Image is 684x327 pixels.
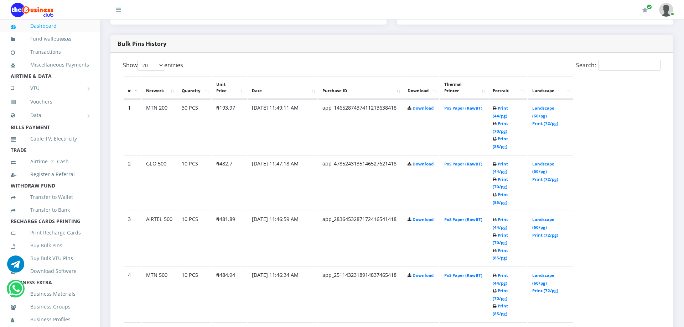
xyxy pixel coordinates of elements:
[444,273,482,278] a: PoS Paper (RawBT)
[124,77,141,99] th: #: activate to sort column descending
[11,31,89,47] a: Fund wallet[835.65]
[212,211,247,266] td: ₦481.89
[444,105,482,111] a: PoS Paper (RawBT)
[142,77,177,99] th: Network: activate to sort column ascending
[123,60,183,71] label: Show entries
[142,267,177,322] td: MTN 500
[11,225,89,241] a: Print Recharge Cards
[528,77,573,99] th: Landscape: activate to sort column ascending
[177,155,211,210] td: 10 PCS
[532,105,554,118] a: Landscape (60/pg)
[532,288,558,293] a: Print (72/pg)
[318,211,403,266] td: app_2836453287172416541418
[248,211,317,266] td: [DATE] 11:46:59 AM
[248,267,317,322] td: [DATE] 11:46:34 AM
[11,131,89,147] a: Cable TV, Electricity
[532,232,558,238] a: Print (72/pg)
[11,44,89,60] a: Transactions
[11,237,89,254] a: Buy Bulk Pins
[532,161,554,174] a: Landscape (60/pg)
[440,77,488,99] th: Thermal Printer: activate to sort column ascending
[493,136,508,149] a: Print (85/pg)
[444,217,482,222] a: PoS Paper (RawBT)
[124,267,141,322] td: 4
[532,121,558,126] a: Print (72/pg)
[413,105,434,111] a: Download
[532,273,554,286] a: Landscape (60/pg)
[493,217,508,230] a: Print (44/pg)
[212,155,247,210] td: ₦482.7
[11,106,89,124] a: Data
[177,99,211,154] td: 30 PCS
[493,161,508,174] a: Print (44/pg)
[11,153,89,170] a: Airtime -2- Cash
[11,94,89,110] a: Vouchers
[532,217,554,230] a: Landscape (60/pg)
[142,99,177,154] td: MTN 200
[493,176,508,190] a: Print (70/pg)
[124,211,141,266] td: 3
[142,211,177,266] td: AIRTEL 500
[413,161,434,167] a: Download
[493,303,508,316] a: Print (85/pg)
[177,77,211,99] th: Quantity: activate to sort column ascending
[598,60,661,71] input: Search:
[493,232,508,246] a: Print (70/pg)
[493,273,508,286] a: Print (44/pg)
[488,77,527,99] th: Portrait: activate to sort column ascending
[413,217,434,222] a: Download
[248,99,317,154] td: [DATE] 11:49:11 AM
[11,166,89,183] a: Register a Referral
[11,250,89,267] a: Buy Bulk VTU Pins
[318,155,403,210] td: app_4785243135146527621418
[7,261,24,273] a: Chat for support
[11,3,53,17] img: Logo
[576,60,661,71] label: Search:
[124,155,141,210] td: 2
[11,263,89,279] a: Download Software
[248,77,317,99] th: Date: activate to sort column ascending
[493,192,508,205] a: Print (85/pg)
[118,40,166,48] strong: Bulk Pins History
[11,79,89,97] a: VTU
[318,267,403,322] td: app_2511432318914837465418
[493,105,508,118] a: Print (44/pg)
[59,36,71,42] b: 835.65
[124,99,141,154] td: 1
[212,77,247,99] th: Unit Price: activate to sort column ascending
[177,211,211,266] td: 10 PCS
[11,286,89,302] a: Business Materials
[138,60,164,71] select: Showentries
[403,77,439,99] th: Download: activate to sort column ascending
[318,99,403,154] td: app_1465287437411213638418
[11,299,89,315] a: Business Groups
[9,285,23,297] a: Chat for support
[493,248,508,261] a: Print (85/pg)
[11,57,89,73] a: Miscellaneous Payments
[532,176,558,182] a: Print (72/pg)
[212,267,247,322] td: ₦484.94
[413,273,434,278] a: Download
[11,189,89,205] a: Transfer to Wallet
[642,7,648,13] i: Renew/Upgrade Subscription
[318,77,403,99] th: Purchase ID: activate to sort column ascending
[248,155,317,210] td: [DATE] 11:47:18 AM
[58,36,73,42] small: [ ]
[444,161,482,167] a: PoS Paper (RawBT)
[11,18,89,34] a: Dashboard
[647,4,652,10] span: Renew/Upgrade Subscription
[11,202,89,218] a: Transfer to Bank
[212,99,247,154] td: ₦193.97
[659,3,673,17] img: User
[493,288,508,301] a: Print (70/pg)
[493,121,508,134] a: Print (70/pg)
[142,155,177,210] td: GLO 500
[177,267,211,322] td: 10 PCS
